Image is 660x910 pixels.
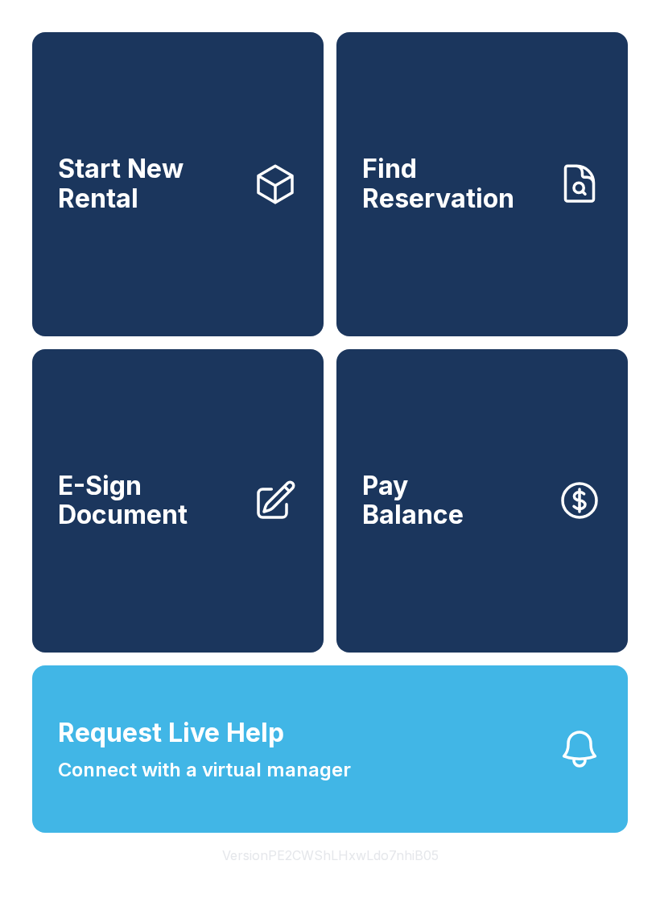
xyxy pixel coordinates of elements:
span: E-Sign Document [58,471,240,530]
span: Find Reservation [362,154,544,213]
span: Request Live Help [58,714,284,752]
span: Pay Balance [362,471,464,530]
span: Connect with a virtual manager [58,756,351,784]
a: Start New Rental [32,32,324,336]
a: PayBalance [336,349,628,653]
span: Start New Rental [58,154,240,213]
a: E-Sign Document [32,349,324,653]
a: Find Reservation [336,32,628,336]
button: VersionPE2CWShLHxwLdo7nhiB05 [209,833,452,878]
button: Request Live HelpConnect with a virtual manager [32,665,628,833]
